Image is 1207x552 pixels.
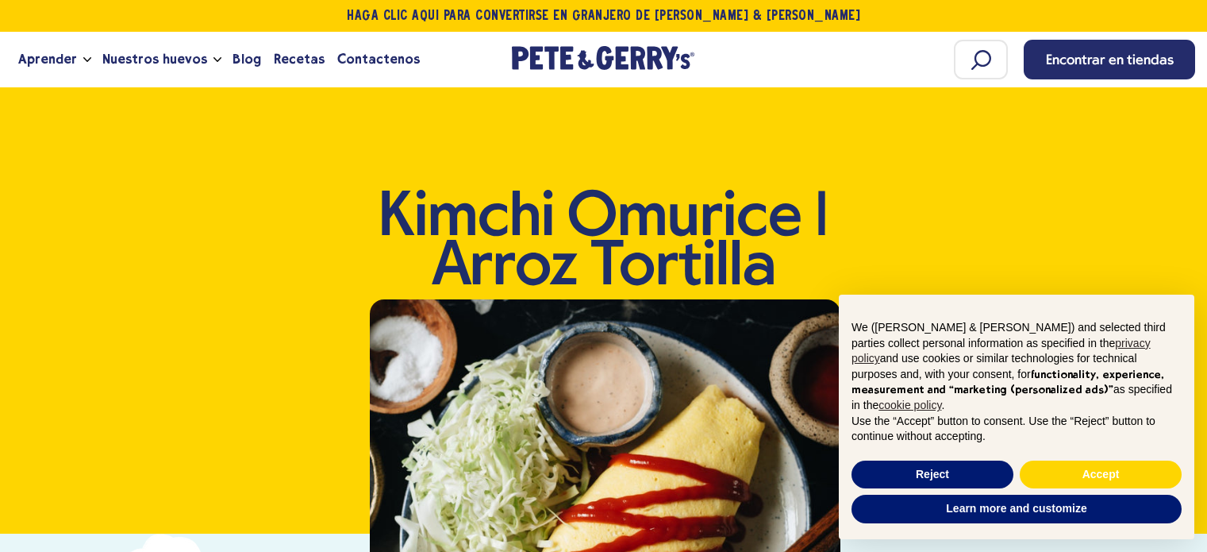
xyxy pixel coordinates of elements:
font: Tortilla [591,236,776,302]
button: Accept [1020,461,1182,489]
font: | [815,187,828,253]
a: Blog [226,38,267,81]
button: Abra el menú desplegable para Aprender [83,57,91,63]
font: Omurice [567,187,802,253]
a: Nuestros huevos [96,38,213,81]
a: Aprender [12,38,83,81]
font: Haga clic aquí para convertirse en granjero de [PERSON_NAME] & [PERSON_NAME] [347,10,860,22]
button: Learn more and customize [851,495,1182,523]
button: Reject [851,461,1013,489]
button: Abra el menú desplegable de Nuestros Huevos [213,57,221,63]
font: Encontrar en tiendas [1046,53,1174,68]
font: Arroz [432,236,579,302]
font: Nuestros huevos [102,52,207,67]
a: Contáctenos [331,38,426,81]
p: We ([PERSON_NAME] & [PERSON_NAME]) and selected third parties collect personal information as spe... [851,320,1182,414]
font: Recetas [274,52,325,67]
a: Encontrar en tiendas [1024,40,1195,79]
font: Blog [233,52,260,67]
font: Kimchi [379,187,555,253]
font: Contáctenos [337,52,420,67]
font: Aprender [18,52,77,67]
a: Recetas [267,38,331,81]
input: Buscar [954,40,1008,79]
a: cookie policy [878,399,941,411]
p: Use the “Accept” button to consent. Use the “Reject” button to continue without accepting. [851,414,1182,445]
